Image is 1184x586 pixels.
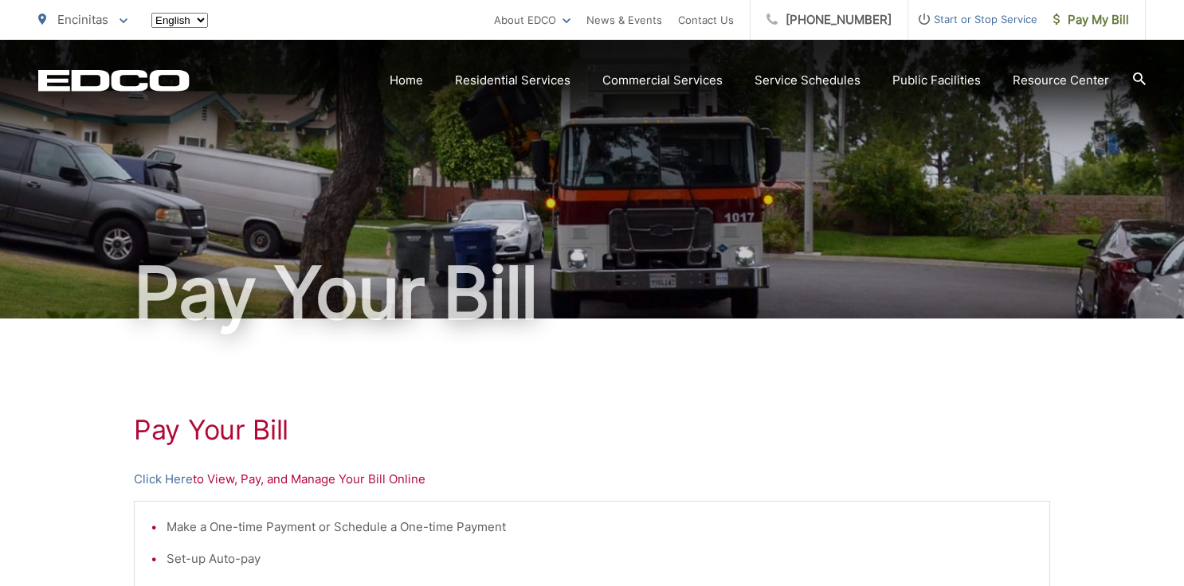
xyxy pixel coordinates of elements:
select: Select a language [151,13,208,28]
a: EDCD logo. Return to the homepage. [38,69,190,92]
a: News & Events [586,10,662,29]
a: About EDCO [494,10,570,29]
a: Home [390,71,423,90]
h1: Pay Your Bill [134,414,1050,446]
h1: Pay Your Bill [38,253,1146,333]
a: Click Here [134,470,193,489]
a: Resource Center [1013,71,1109,90]
a: Public Facilities [892,71,981,90]
a: Residential Services [455,71,570,90]
a: Commercial Services [602,71,723,90]
li: Set-up Auto-pay [167,549,1033,568]
a: Service Schedules [755,71,861,90]
a: Contact Us [678,10,734,29]
span: Pay My Bill [1053,10,1129,29]
span: Encinitas [57,12,108,27]
li: Make a One-time Payment or Schedule a One-time Payment [167,518,1033,537]
p: to View, Pay, and Manage Your Bill Online [134,470,1050,489]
